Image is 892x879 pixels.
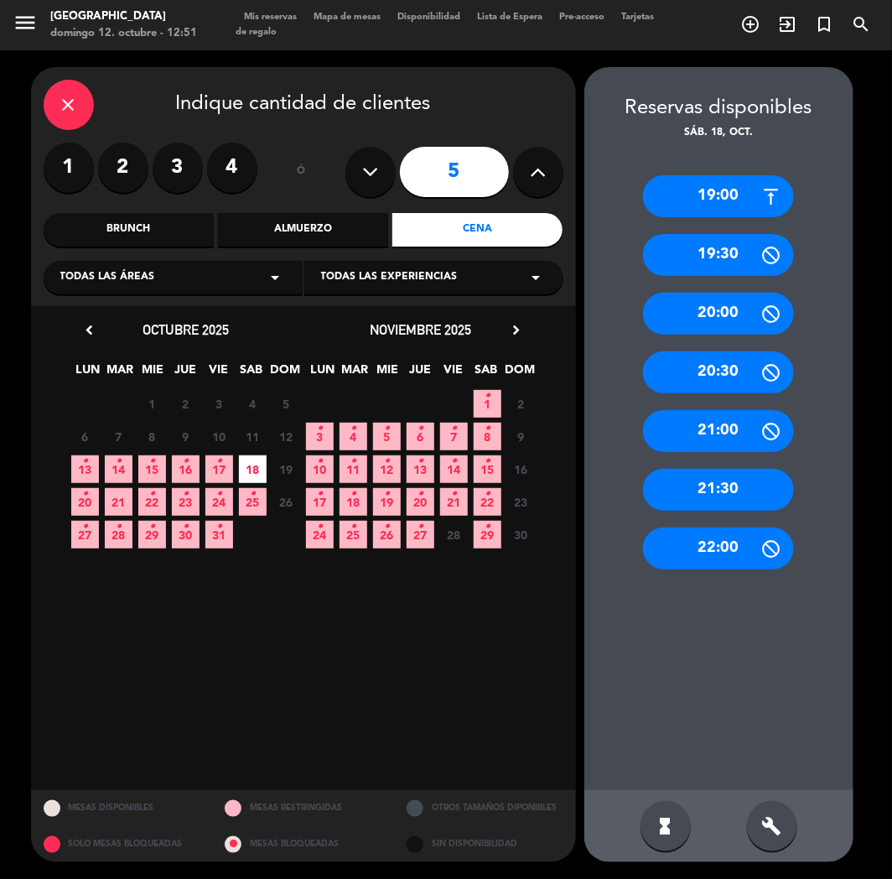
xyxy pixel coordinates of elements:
[250,481,256,507] i: •
[643,410,794,452] div: 21:00
[272,455,300,483] span: 19
[474,455,501,483] span: 15
[266,268,286,288] i: arrow_drop_down
[407,455,434,483] span: 13
[205,423,233,450] span: 10
[389,13,469,22] span: Disponibilidad
[306,488,334,516] span: 17
[451,448,457,475] i: •
[584,92,853,125] div: Reservas disponibles
[306,423,334,450] span: 3
[507,521,535,549] span: 30
[350,448,356,475] i: •
[384,448,390,475] i: •
[105,521,132,549] span: 28
[237,360,265,387] span: SAB
[374,360,402,387] span: MIE
[643,351,794,393] div: 20:30
[485,415,490,442] i: •
[105,423,132,450] span: 7
[138,390,166,418] span: 1
[451,481,457,507] i: •
[485,448,490,475] i: •
[272,488,300,516] span: 26
[306,521,334,549] span: 24
[321,269,458,286] span: Todas las experiencias
[60,269,155,286] span: Todas las áreas
[139,360,167,387] span: MIE
[138,423,166,450] span: 8
[373,423,401,450] span: 5
[50,8,197,25] div: [GEOGRAPHIC_DATA]
[116,448,122,475] i: •
[407,521,434,549] span: 27
[340,488,367,516] span: 18
[172,455,200,483] span: 16
[31,826,213,862] div: SOLO MESAS BLOQUEADAS
[138,488,166,516] span: 22
[485,513,490,540] i: •
[643,469,794,511] div: 21:30
[417,448,423,475] i: •
[394,790,576,826] div: OTROS TAMAÑOS DIPONIBLES
[526,268,547,288] i: arrow_drop_down
[138,521,166,549] span: 29
[272,423,300,450] span: 12
[440,488,468,516] span: 21
[13,10,38,35] i: menu
[740,14,760,34] i: add_circle_outline
[507,423,535,450] span: 9
[417,415,423,442] i: •
[317,415,323,442] i: •
[340,423,367,450] span: 4
[205,521,233,549] span: 31
[340,455,367,483] span: 11
[216,448,222,475] i: •
[474,488,501,516] span: 22
[172,390,200,418] span: 2
[81,321,99,339] i: chevron_left
[384,481,390,507] i: •
[373,521,401,549] span: 26
[485,481,490,507] i: •
[207,143,257,193] label: 4
[153,143,203,193] label: 3
[762,816,782,836] i: build
[373,488,401,516] span: 19
[305,13,389,22] span: Mapa de mesas
[309,360,336,387] span: LUN
[272,390,300,418] span: 5
[216,481,222,507] i: •
[98,143,148,193] label: 2
[205,360,232,387] span: VIE
[82,513,88,540] i: •
[439,360,467,387] span: VIE
[105,488,132,516] span: 21
[350,415,356,442] i: •
[643,234,794,276] div: 19:30
[239,488,267,516] span: 25
[350,481,356,507] i: •
[71,521,99,549] span: 27
[239,455,267,483] span: 18
[236,13,305,22] span: Mis reservas
[50,25,197,42] div: domingo 12. octubre - 12:51
[317,513,323,540] i: •
[407,360,434,387] span: JUE
[440,423,468,450] span: 7
[172,360,200,387] span: JUE
[44,213,214,247] div: Brunch
[59,95,79,115] i: close
[317,481,323,507] i: •
[384,513,390,540] i: •
[474,390,501,418] span: 1
[149,513,155,540] i: •
[584,125,853,142] div: sáb. 18, oct.
[44,80,563,130] div: Indique cantidad de clientes
[205,455,233,483] span: 17
[643,175,794,217] div: 19:00
[814,14,834,34] i: turned_in_not
[777,14,797,34] i: exit_to_app
[474,423,501,450] span: 8
[394,826,576,862] div: SIN DISPONIBILIDAD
